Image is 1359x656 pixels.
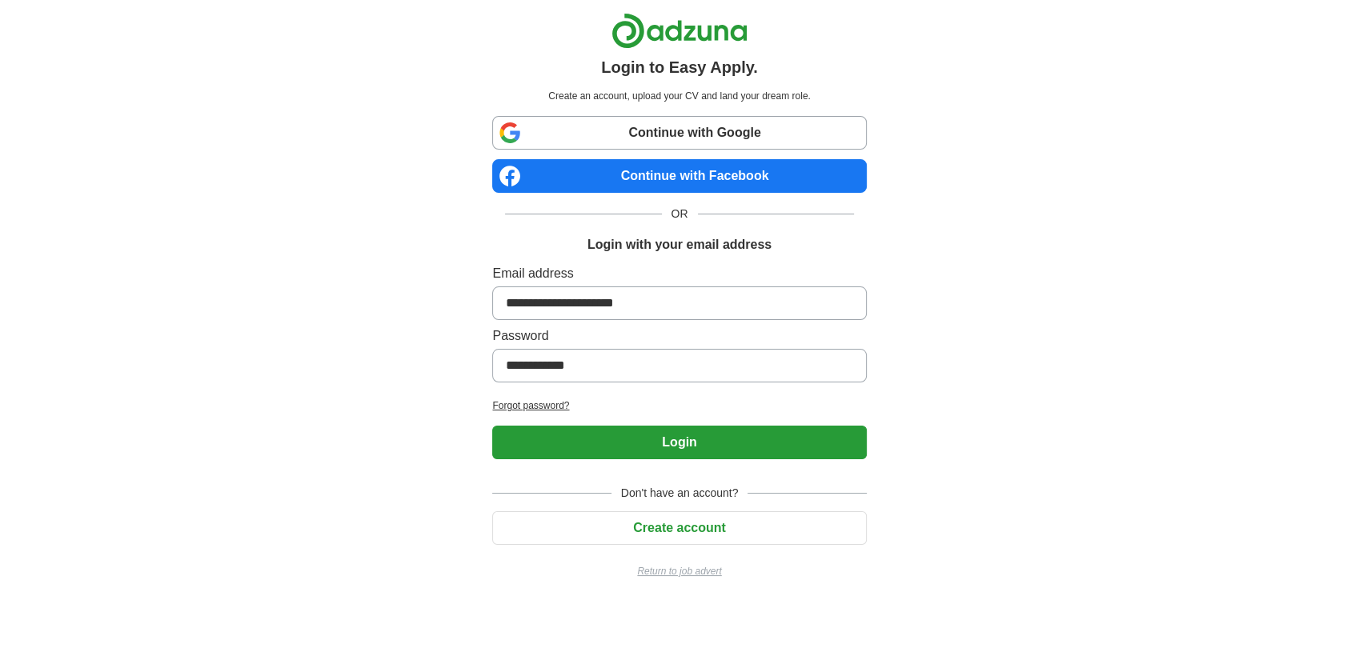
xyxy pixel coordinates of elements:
h1: Login to Easy Apply. [601,55,758,79]
span: Don't have an account? [611,485,748,502]
button: Login [492,426,866,459]
label: Email address [492,264,866,283]
a: Forgot password? [492,398,866,413]
span: OR [662,206,698,222]
label: Password [492,326,866,346]
h1: Login with your email address [587,235,772,254]
img: Adzuna logo [611,13,748,49]
a: Create account [492,521,866,534]
a: Return to job advert [492,564,866,578]
a: Continue with Facebook [492,159,866,193]
p: Create an account, upload your CV and land your dream role. [495,89,863,103]
a: Continue with Google [492,116,866,150]
button: Create account [492,511,866,545]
